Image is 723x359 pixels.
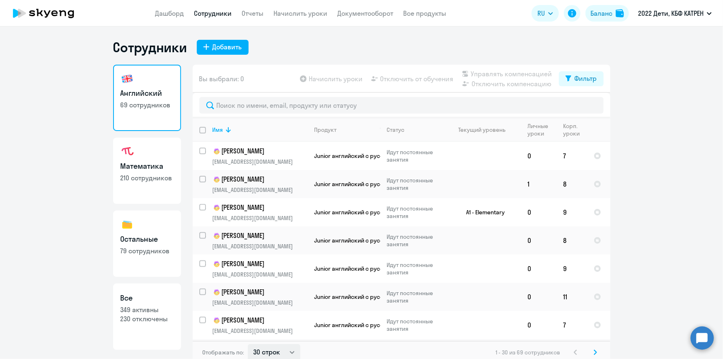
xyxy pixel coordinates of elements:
[213,203,306,213] p: [PERSON_NAME]
[314,152,470,160] span: Junior английский с русскоговорящим преподавателем
[121,293,174,303] h3: Все
[314,209,470,216] span: Junior английский с русскоговорящим преподавателем
[113,65,181,131] a: Английский69 сотрудников
[213,158,307,165] p: [EMAIL_ADDRESS][DOMAIN_NAME]
[528,122,556,137] div: Личные уроки
[213,231,307,241] a: child[PERSON_NAME]
[213,175,221,184] img: child
[121,145,134,158] img: math
[387,318,444,332] p: Идут постоянные занятия
[213,232,221,240] img: child
[213,42,242,52] div: Добавить
[559,71,604,86] button: Фильтр
[155,9,184,17] a: Дашборд
[121,246,174,255] p: 79 сотрудников
[557,142,587,170] td: 7
[213,260,221,268] img: child
[121,100,174,109] p: 69 сотрудников
[563,122,587,137] div: Корп. уроки
[387,177,444,192] p: Идут постоянные занятия
[213,287,307,297] a: child[PERSON_NAME]
[585,5,629,22] button: Балансbalance
[521,283,557,311] td: 0
[563,122,581,137] div: Корп. уроки
[314,180,470,188] span: Junior английский с русскоговорящим преподавателем
[557,283,587,311] td: 11
[314,126,380,133] div: Продукт
[113,39,187,56] h1: Сотрудники
[121,234,174,245] h3: Остальные
[213,259,306,269] p: [PERSON_NAME]
[213,288,221,296] img: child
[557,198,587,226] td: 9
[213,231,306,241] p: [PERSON_NAME]
[213,243,307,250] p: [EMAIL_ADDRESS][DOMAIN_NAME]
[387,233,444,248] p: Идут постоянные занятия
[314,126,337,133] div: Продукт
[113,211,181,277] a: Остальные79 сотрудников
[121,218,134,231] img: others
[532,5,559,22] button: RU
[213,204,221,212] img: child
[521,170,557,198] td: 1
[387,261,444,276] p: Идут постоянные занятия
[387,126,405,133] div: Статус
[213,175,306,184] p: [PERSON_NAME]
[314,321,470,329] span: Junior английский с русскоговорящим преподавателем
[274,9,328,17] a: Начислить уроки
[213,299,307,306] p: [EMAIL_ADDRESS][DOMAIN_NAME]
[213,214,307,222] p: [EMAIL_ADDRESS][DOMAIN_NAME]
[213,271,307,278] p: [EMAIL_ADDRESS][DOMAIN_NAME]
[387,126,444,133] div: Статус
[444,198,521,226] td: A1 - Elementary
[521,198,557,226] td: 0
[387,289,444,304] p: Идут постоянные занятия
[199,97,604,114] input: Поиск по имени, email, продукту или статусу
[194,9,232,17] a: Сотрудники
[616,9,624,17] img: balance
[387,205,444,220] p: Идут постоянные занятия
[314,237,470,244] span: Junior английский с русскоговорящим преподавателем
[521,255,557,283] td: 0
[113,138,181,204] a: Математика210 сотрудников
[203,349,244,356] span: Отображать по:
[213,146,306,156] p: [PERSON_NAME]
[496,349,561,356] span: 1 - 30 из 69 сотрудников
[557,311,587,339] td: 7
[387,148,444,163] p: Идут постоянные занятия
[199,74,244,84] span: Вы выбрали: 0
[521,142,557,170] td: 0
[213,126,223,133] div: Имя
[121,314,174,323] p: 230 отключены
[213,315,307,325] a: child[PERSON_NAME]
[121,305,174,314] p: 349 активны
[121,173,174,182] p: 210 сотрудников
[537,8,545,18] span: RU
[404,9,447,17] a: Все продукты
[213,175,307,184] a: child[PERSON_NAME]
[575,73,597,83] div: Фильтр
[213,316,221,325] img: child
[121,88,174,99] h3: Английский
[213,287,306,297] p: [PERSON_NAME]
[634,3,716,23] button: 2022 Дети, КБФ КАТРЕН
[213,259,307,269] a: child[PERSON_NAME]
[338,9,394,17] a: Документооборот
[213,147,221,155] img: child
[521,311,557,339] td: 0
[557,170,587,198] td: 8
[590,8,612,18] div: Баланс
[213,327,307,335] p: [EMAIL_ADDRESS][DOMAIN_NAME]
[113,284,181,350] a: Все349 активны230 отключены
[451,126,521,133] div: Текущий уровень
[213,126,307,133] div: Имя
[213,146,307,156] a: child[PERSON_NAME]
[213,315,306,325] p: [PERSON_NAME]
[121,161,174,172] h3: Математика
[121,72,134,85] img: english
[242,9,264,17] a: Отчеты
[314,265,470,272] span: Junior английский с русскоговорящим преподавателем
[314,293,470,301] span: Junior английский с русскоговорящим преподавателем
[638,8,704,18] p: 2022 Дети, КБФ КАТРЕН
